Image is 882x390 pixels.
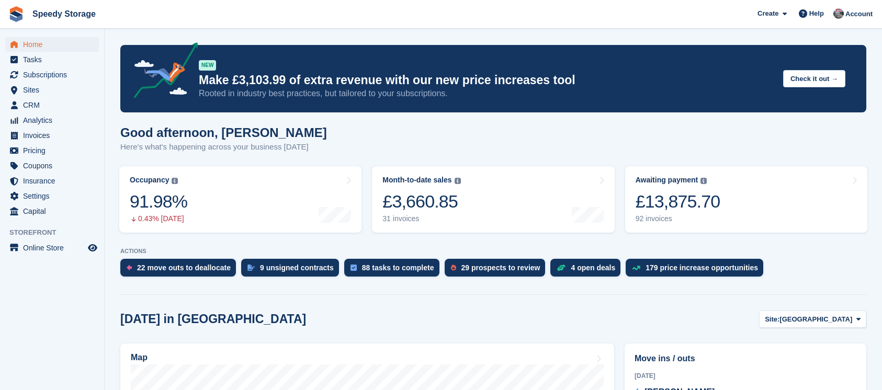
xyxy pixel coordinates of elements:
[23,240,86,255] span: Online Store
[23,83,86,97] span: Sites
[120,248,866,255] p: ACTIONS
[86,242,99,254] a: Preview store
[23,52,86,67] span: Tasks
[23,37,86,52] span: Home
[700,178,707,184] img: icon-info-grey-7440780725fd019a000dd9b08b2336e03edf1995a4989e88bcd33f0948082b44.svg
[120,259,241,282] a: 22 move outs to deallocate
[636,191,720,212] div: £13,875.70
[5,174,99,188] a: menu
[382,176,451,185] div: Month-to-date sales
[260,263,334,272] div: 9 unsigned contracts
[125,42,198,102] img: price-adjustments-announcement-icon-8257ccfd72463d97f412b2fc003d46551f7dbcb40ab6d574587a9cd5c0d94...
[783,70,845,87] button: Check it out →
[23,174,86,188] span: Insurance
[646,263,758,272] div: 179 price increase opportunities
[765,314,779,325] span: Site:
[5,52,99,67] a: menu
[120,141,327,153] p: Here's what's happening across your business [DATE]
[199,73,775,88] p: Make £3,103.99 of extra revenue with our new price increases tool
[382,214,460,223] div: 31 invoices
[809,8,824,19] span: Help
[5,128,99,143] a: menu
[130,176,169,185] div: Occupancy
[172,178,178,184] img: icon-info-grey-7440780725fd019a000dd9b08b2336e03edf1995a4989e88bcd33f0948082b44.svg
[241,259,344,282] a: 9 unsigned contracts
[120,125,327,140] h1: Good afternoon, [PERSON_NAME]
[635,371,856,381] div: [DATE]
[127,265,132,271] img: move_outs_to_deallocate_icon-f764333ba52eb49d3ac5e1228854f67142a1ed5810a6f6cc68b1a99e826820c5.svg
[636,176,698,185] div: Awaiting payment
[455,178,461,184] img: icon-info-grey-7440780725fd019a000dd9b08b2336e03edf1995a4989e88bcd33f0948082b44.svg
[636,214,720,223] div: 92 invoices
[9,227,104,238] span: Storefront
[5,240,99,255] a: menu
[247,265,255,271] img: contract_signature_icon-13c848040528278c33f63329250d36e43548de30e8caae1d1a13099fd9432cc5.svg
[120,312,306,326] h2: [DATE] in [GEOGRAPHIC_DATA]
[5,113,99,128] a: menu
[5,189,99,203] a: menu
[199,60,216,71] div: NEW
[23,128,86,143] span: Invoices
[779,314,852,325] span: [GEOGRAPHIC_DATA]
[199,88,775,99] p: Rooted in industry best practices, but tailored to your subscriptions.
[119,166,361,233] a: Occupancy 91.98% 0.43% [DATE]
[5,67,99,82] a: menu
[451,265,456,271] img: prospect-51fa495bee0391a8d652442698ab0144808aea92771e9ea1ae160a38d050c398.svg
[5,158,99,173] a: menu
[626,259,768,282] a: 179 price increase opportunities
[759,311,866,328] button: Site: [GEOGRAPHIC_DATA]
[5,204,99,219] a: menu
[845,9,873,19] span: Account
[130,214,187,223] div: 0.43% [DATE]
[5,98,99,112] a: menu
[372,166,614,233] a: Month-to-date sales £3,660.85 31 invoices
[23,98,86,112] span: CRM
[350,265,357,271] img: task-75834270c22a3079a89374b754ae025e5fb1db73e45f91037f5363f120a921f8.svg
[461,263,540,272] div: 29 prospects to review
[5,83,99,97] a: menu
[130,191,187,212] div: 91.98%
[571,263,615,272] div: 4 open deals
[362,263,434,272] div: 88 tasks to complete
[23,204,86,219] span: Capital
[23,143,86,158] span: Pricing
[632,266,640,270] img: price_increase_opportunities-93ffe204e8149a01c8c9dc8f82e8f89637d9d84a8eef4429ea346261dce0b2c0.svg
[344,259,445,282] a: 88 tasks to complete
[625,166,867,233] a: Awaiting payment £13,875.70 92 invoices
[23,189,86,203] span: Settings
[28,5,100,22] a: Speedy Storage
[23,158,86,173] span: Coupons
[5,37,99,52] a: menu
[8,6,24,22] img: stora-icon-8386f47178a22dfd0bd8f6a31ec36ba5ce8667c1dd55bd0f319d3a0aa187defe.svg
[550,259,626,282] a: 4 open deals
[635,352,856,365] h2: Move ins / outs
[445,259,551,282] a: 29 prospects to review
[833,8,844,19] img: Dan Jackson
[137,263,231,272] div: 22 move outs to deallocate
[557,264,566,271] img: deal-1b604bf984904fb50ccaf53a9ad4b4a5d6e5aea283cecdc64d6e3604feb123c2.svg
[23,113,86,128] span: Analytics
[23,67,86,82] span: Subscriptions
[757,8,778,19] span: Create
[5,143,99,158] a: menu
[131,353,148,362] h2: Map
[382,191,460,212] div: £3,660.85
